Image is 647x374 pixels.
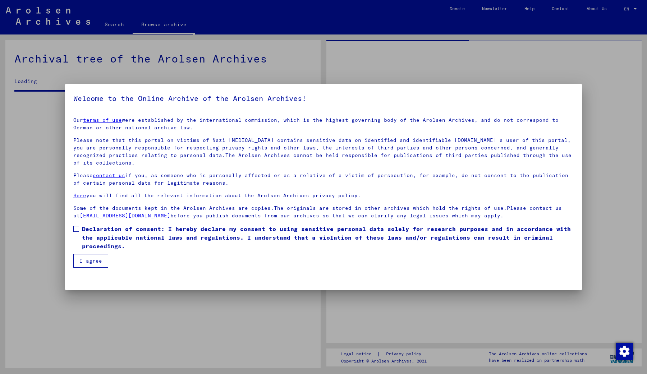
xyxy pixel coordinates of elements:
[73,204,574,220] p: Some of the documents kept in the Arolsen Archives are copies.The originals are stored in other a...
[82,225,574,250] span: Declaration of consent: I hereby declare my consent to using sensitive personal data solely for r...
[83,117,122,123] a: terms of use
[80,212,170,219] a: [EMAIL_ADDRESS][DOMAIN_NAME]
[616,343,633,360] img: Change consent
[73,172,574,187] p: Please if you, as someone who is personally affected or as a relative of a victim of persecution,...
[93,172,125,179] a: contact us
[73,192,574,199] p: you will find all the relevant information about the Arolsen Archives privacy policy.
[73,93,574,104] h5: Welcome to the Online Archive of the Arolsen Archives!
[73,192,86,199] a: Here
[73,137,574,167] p: Please note that this portal on victims of Nazi [MEDICAL_DATA] contains sensitive data on identif...
[73,116,574,131] p: Our were established by the international commission, which is the highest governing body of the ...
[73,254,108,268] button: I agree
